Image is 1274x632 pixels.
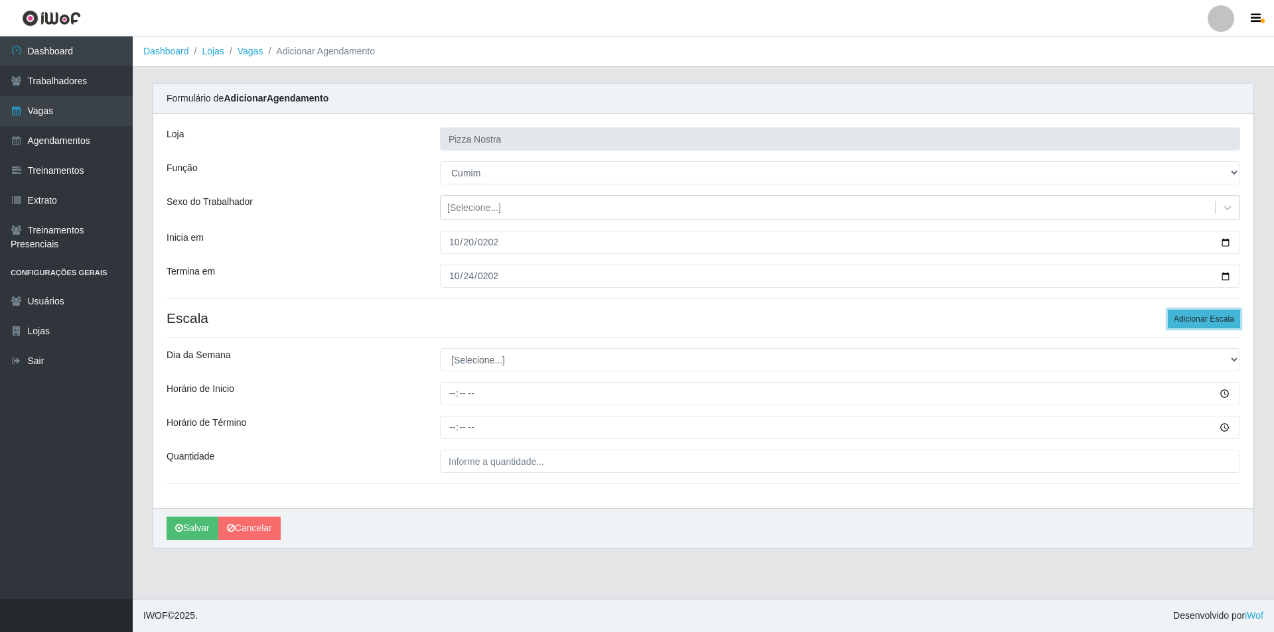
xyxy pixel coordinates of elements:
label: Horário de Inicio [167,382,234,396]
div: [Selecione...] [447,201,501,215]
a: Lojas [202,46,224,56]
label: Sexo do Trabalhador [167,195,253,209]
label: Termina em [167,265,215,279]
strong: Adicionar Agendamento [224,93,328,103]
label: Dia da Semana [167,348,231,362]
input: 00:00 [440,382,1240,405]
img: CoreUI Logo [22,10,81,27]
input: 00:00 [440,416,1240,439]
input: 00/00/0000 [440,265,1240,288]
h4: Escala [167,310,1240,326]
a: Dashboard [143,46,189,56]
label: Função [167,161,198,175]
label: Loja [167,127,184,141]
button: Adicionar Escala [1168,310,1240,328]
a: Cancelar [218,517,281,540]
span: © 2025 . [143,609,198,623]
input: Informe a quantidade... [440,450,1240,473]
span: Desenvolvido por [1173,609,1263,623]
label: Inicia em [167,231,204,245]
span: IWOF [143,610,168,621]
button: Salvar [167,517,218,540]
li: Adicionar Agendamento [263,44,375,58]
label: Horário de Término [167,416,246,430]
div: Formulário de [153,84,1253,114]
a: Vagas [238,46,263,56]
input: 00/00/0000 [440,231,1240,254]
label: Quantidade [167,450,214,464]
a: iWof [1245,610,1263,621]
nav: breadcrumb [133,36,1274,67]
